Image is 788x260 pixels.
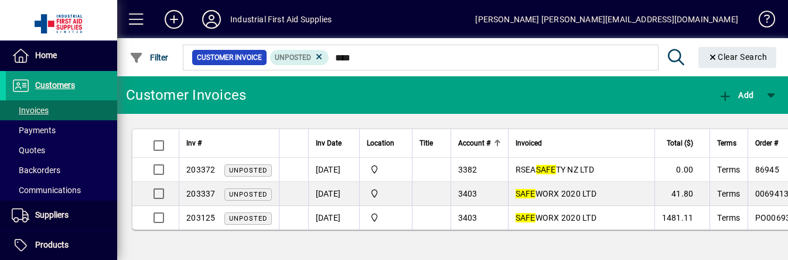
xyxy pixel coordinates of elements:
[516,137,542,150] span: Invoiced
[516,189,596,198] span: WORX 2020 LTD
[755,137,778,150] span: Order #
[12,166,60,175] span: Backorders
[419,137,433,150] span: Title
[155,9,193,30] button: Add
[35,80,75,90] span: Customers
[186,213,216,222] span: 203125
[750,2,773,40] a: Knowledge Base
[6,231,117,260] a: Products
[275,53,311,62] span: Unposted
[475,10,738,29] div: [PERSON_NAME] [PERSON_NAME][EMAIL_ADDRESS][DOMAIN_NAME]
[367,137,394,150] span: Location
[186,137,272,150] div: Inv #
[717,213,740,222] span: Terms
[6,201,117,230] a: Suppliers
[717,137,736,150] span: Terms
[270,50,329,65] mat-chip: Customer Invoice Status: Unposted
[230,10,332,29] div: Industrial First Aid Supplies
[35,50,57,60] span: Home
[536,165,556,174] em: SAFE
[458,137,490,150] span: Account #
[516,165,594,174] span: RSEA TY NZ LTD
[718,90,753,100] span: Add
[193,9,230,30] button: Profile
[6,180,117,200] a: Communications
[126,86,246,104] div: Customer Invoices
[654,182,710,206] td: 41.80
[308,158,359,182] td: [DATE]
[516,213,535,222] em: SAFE
[516,137,647,150] div: Invoiced
[308,206,359,229] td: [DATE]
[186,189,216,198] span: 203337
[715,85,756,106] button: Add
[6,160,117,180] a: Backorders
[667,137,693,150] span: Total ($)
[755,165,779,174] span: 86945
[458,213,477,222] span: 3403
[35,240,69,249] span: Products
[197,52,262,63] span: Customer Invoice
[12,126,56,135] span: Payments
[708,52,767,62] span: Clear Search
[6,100,117,120] a: Invoices
[229,191,267,198] span: Unposted
[367,163,405,176] span: INDUSTRIAL FIRST AID SUPPLIES LTD
[308,182,359,206] td: [DATE]
[654,206,710,229] td: 1481.11
[12,106,49,115] span: Invoices
[458,189,477,198] span: 3403
[654,158,710,182] td: 0.00
[516,213,596,222] span: WORX 2020 LTD
[6,140,117,160] a: Quotes
[516,189,535,198] em: SAFE
[316,137,342,150] span: Inv Date
[6,120,117,140] a: Payments
[12,185,81,195] span: Communications
[419,137,444,150] div: Title
[458,137,501,150] div: Account #
[367,187,405,200] span: INDUSTRIAL FIRST AID SUPPLIES LTD
[229,167,267,174] span: Unposted
[717,165,740,174] span: Terms
[127,47,172,68] button: Filter
[186,137,202,150] span: Inv #
[35,210,69,220] span: Suppliers
[458,165,477,174] span: 3382
[698,47,777,68] button: Clear
[662,137,704,150] div: Total ($)
[367,137,405,150] div: Location
[367,211,405,224] span: INDUSTRIAL FIRST AID SUPPLIES LTD
[12,146,45,155] span: Quotes
[316,137,352,150] div: Inv Date
[229,215,267,222] span: Unposted
[186,165,216,174] span: 203372
[129,53,169,62] span: Filter
[6,41,117,70] a: Home
[717,189,740,198] span: Terms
